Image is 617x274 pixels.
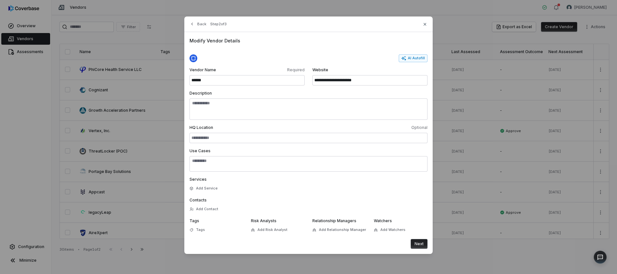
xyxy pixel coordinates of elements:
span: Relationship Managers [312,218,356,223]
button: Add Service [188,183,220,194]
span: Add Relationship Manager [319,227,366,232]
span: Risk Analysts [251,218,276,223]
span: Contacts [189,198,207,202]
span: Tags [189,218,199,223]
span: Add Risk Analyst [257,227,287,232]
span: Required [248,67,305,73]
span: Step 2 of 3 [210,22,227,27]
span: Modify Vendor Details [189,37,428,44]
span: Optional [310,125,428,130]
span: HQ Location [189,125,307,130]
button: Add Watchers [372,224,407,236]
span: Services [189,177,207,182]
span: Watchers [374,218,392,223]
button: Add Contact [188,203,220,215]
span: Website [312,67,428,73]
button: AI Autofill [399,54,428,62]
button: Back [188,18,208,30]
button: Next [411,239,428,249]
span: Description [189,91,212,96]
span: Tags [196,227,205,232]
span: Use Cases [189,148,211,153]
span: Vendor Name [189,67,246,73]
